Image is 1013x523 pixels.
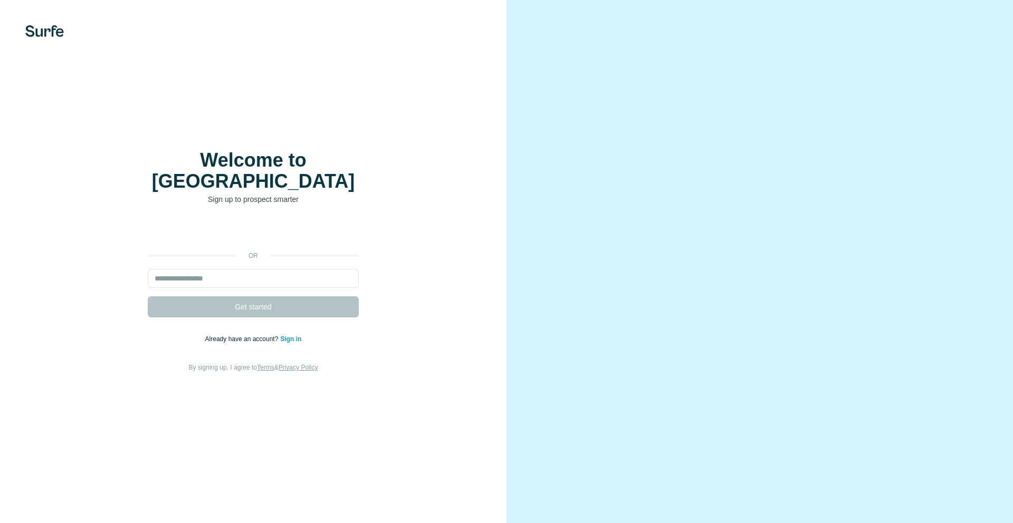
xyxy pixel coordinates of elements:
[257,364,274,371] a: Terms
[148,150,359,192] h1: Welcome to [GEOGRAPHIC_DATA]
[142,220,364,244] iframe: Sign in with Google Button
[280,335,301,343] a: Sign in
[148,194,359,205] p: Sign up to prospect smarter
[189,364,318,371] span: By signing up, I agree to &
[279,364,318,371] a: Privacy Policy
[236,251,270,260] p: or
[205,335,281,343] span: Already have an account?
[25,25,64,37] img: Surfe's logo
